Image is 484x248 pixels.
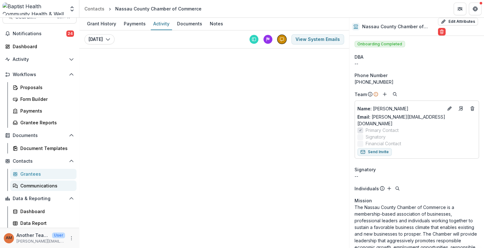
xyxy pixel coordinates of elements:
span: Notifications [13,31,66,36]
span: DBA [355,54,363,60]
button: Open Data & Reporting [3,193,76,204]
button: Get Help [469,3,481,15]
img: Baptist Health Community Health & Well Being logo [3,3,65,15]
div: Documents [175,19,205,28]
span: Mission [355,197,372,204]
button: Open Activity [3,54,76,64]
div: Payments [20,108,71,114]
div: Document Templates [20,145,71,152]
button: More [68,234,75,242]
button: Open Documents [3,130,76,140]
div: Grantees [20,171,71,177]
button: Edit Attributes [438,18,478,25]
a: Contacts [82,4,107,13]
a: Activity [151,18,172,30]
span: Email: [357,114,370,120]
a: Dashboard [3,41,76,52]
span: Phone Number [355,72,388,79]
a: Data Report [10,218,76,228]
a: Form Builder [10,94,76,104]
button: Open Workflows [3,69,76,80]
button: Search [394,185,401,192]
div: Payments [121,19,148,28]
span: Data & Reporting [13,196,66,201]
button: Open Contacts [3,156,76,166]
button: Deletes [468,105,476,112]
p: Another Team member [17,232,50,238]
div: -- [355,60,479,67]
a: Proposals [10,82,76,93]
a: Grantee Reports [10,117,76,128]
div: Proposals [20,84,71,91]
div: Grantee Reports [20,119,71,126]
div: Contacts [84,5,104,12]
span: Financial Contact [366,140,401,147]
a: Dashboard [10,206,76,217]
div: Nassau County Chamber of Commerce [115,5,202,12]
span: Onboarding Completed [355,41,405,47]
button: Search [391,90,399,98]
div: Form Builder [20,96,71,102]
button: Notifications24 [3,29,76,39]
div: Dashboard [13,43,71,50]
div: Another Team member [6,236,12,240]
p: Individuals [355,185,379,192]
a: Document Templates [10,143,76,153]
div: Activity [151,19,172,28]
span: Name : [357,106,372,111]
span: Signatory [366,134,386,140]
button: Delete [438,28,446,36]
a: Communications [10,180,76,191]
button: [DATE] [84,34,115,44]
a: Payments [10,106,76,116]
div: -- [355,173,479,179]
button: Add [385,185,393,192]
a: Notes [207,18,226,30]
div: [PHONE_NUMBER] [355,79,479,85]
a: Name: [PERSON_NAME] [357,105,443,112]
div: Communications [20,182,71,189]
button: Send Invite [357,148,392,156]
button: View System Emails [291,34,344,44]
h2: Nassau County Chamber of Commerce [362,24,435,29]
a: Email: [PERSON_NAME][EMAIL_ADDRESS][DOMAIN_NAME] [357,114,476,127]
span: Documents [13,133,66,138]
div: Notes [207,19,226,28]
nav: breadcrumb [82,4,204,13]
button: Partners [454,3,466,15]
div: Dashboard [20,208,71,215]
a: Payments [121,18,148,30]
p: [PERSON_NAME] [357,105,443,112]
p: User [52,232,65,238]
a: Grantees [10,169,76,179]
span: Primary Contact [366,127,399,134]
span: Workflows [13,72,66,77]
span: Contacts [13,159,66,164]
a: Documents [175,18,205,30]
p: Team [355,91,367,98]
button: Edit [446,105,453,112]
span: Activity [13,57,66,62]
a: Grant History [84,18,119,30]
a: Go to contact [456,103,466,114]
button: Open entity switcher [68,3,76,15]
span: 24 [66,30,74,37]
span: Signatory [355,166,376,173]
p: [PERSON_NAME][EMAIL_ADDRESS][PERSON_NAME][DOMAIN_NAME] [17,238,65,244]
div: Grant History [84,19,119,28]
div: Data Report [20,220,71,226]
button: Add [381,90,388,98]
